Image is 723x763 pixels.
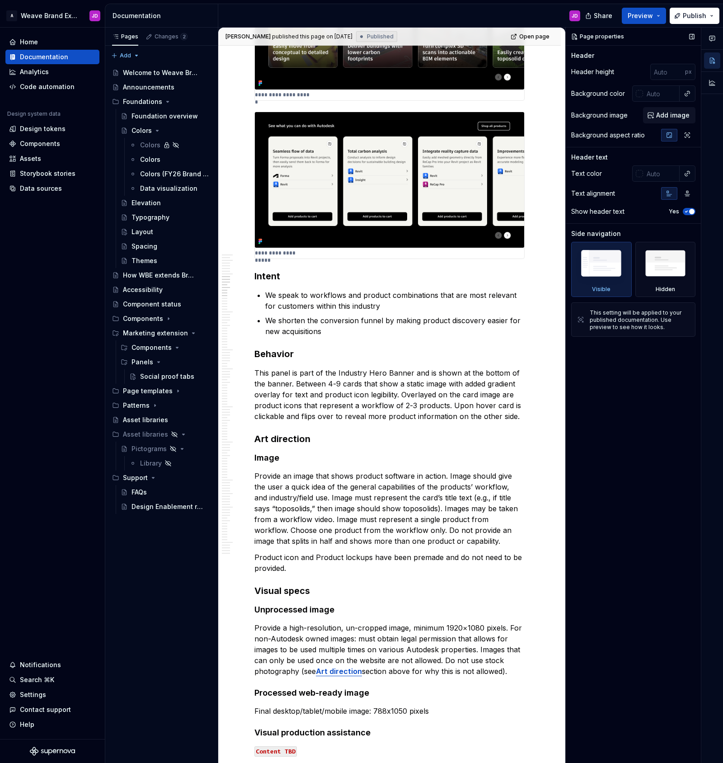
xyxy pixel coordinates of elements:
[254,688,525,698] h4: Processed web-ready image
[254,367,525,422] p: This panel is part of the Industry Hero Banner and is shown at the bottom of the banner. Between ...
[5,50,99,64] a: Documentation
[643,165,680,182] input: Auto
[571,207,624,216] div: Show header text
[5,688,99,702] a: Settings
[108,94,214,109] div: Foundations
[571,153,608,162] div: Header text
[20,675,54,684] div: Search ⌘K
[140,141,160,150] div: Colors
[254,348,525,360] h3: Behavior
[20,720,34,729] div: Help
[254,584,525,597] h3: Visual specs
[131,502,206,511] div: Design Enablement requests
[123,271,197,280] div: How WBE extends Brand
[123,473,148,482] div: Support
[508,30,554,43] a: Open page
[123,329,188,338] div: Marketing extension
[2,6,103,25] button: AWeave Brand ExtendedJD
[117,225,214,239] a: Layout
[108,398,214,413] div: Patterns
[123,97,162,106] div: Foundations
[108,311,214,326] div: Components
[123,386,173,396] div: Page templates
[571,131,645,140] div: Background aspect ratio
[117,254,214,268] a: Themes
[5,35,99,49] a: Home
[254,270,525,283] h3: Intent
[92,12,98,19] div: JD
[571,67,614,76] div: Header height
[650,64,685,80] input: Auto
[7,110,61,118] div: Design system data
[571,189,615,198] div: Text alignment
[131,126,152,135] div: Colors
[254,706,525,716] p: Final desktop/tablet/mobile image: 788x1050 pixels
[155,33,188,40] div: Changes
[123,300,181,309] div: Component status
[126,152,214,167] a: Colors
[20,38,38,47] div: Home
[108,66,214,80] a: Welcome to Weave Brand Extended
[20,169,75,178] div: Storybook stories
[581,8,618,24] button: Share
[592,286,610,293] div: Visible
[117,485,214,499] a: FAQs
[131,343,172,352] div: Components
[131,112,198,121] div: Foundation overview
[635,242,696,297] div: Hidden
[108,49,142,62] button: Add
[117,210,214,225] a: Typography
[126,167,214,181] a: Colors (FY26 Brand refresh)
[265,290,525,311] p: We speak to workflows and product combinations that are most relevant for customers within this i...
[117,499,214,514] a: Design Enablement requests
[126,181,214,196] a: Data visualization
[5,673,99,687] button: Search ⌘K
[683,11,706,20] span: Publish
[108,384,214,398] div: Page templates
[254,727,525,738] h4: Visual production assistance
[131,444,167,453] div: Pictograms
[180,33,188,40] span: 2
[571,229,621,238] div: Side navigation
[254,622,525,677] p: Provide a high-resolution, un-cropped image, minimum 1920×1080 pixels. For non-Autodesk owned ima...
[117,196,214,210] a: Elevation
[656,111,690,120] span: Add image
[669,208,679,215] label: Yes
[123,314,163,323] div: Components
[108,427,214,442] div: Asset libraries
[5,137,99,151] a: Components
[140,372,194,381] div: Social proof tabs
[117,123,214,138] a: Colors
[685,68,692,75] p: px
[140,170,209,179] div: Colors (FY26 Brand refresh)
[5,166,99,181] a: Storybook stories
[131,256,157,265] div: Themes
[20,184,62,193] div: Data sources
[6,10,17,21] div: A
[571,89,625,98] div: Background color
[140,155,160,164] div: Colors
[131,358,153,367] div: Panels
[123,68,197,77] div: Welcome to Weave Brand Extended
[5,122,99,136] a: Design tokens
[5,702,99,717] button: Contact support
[572,12,578,19] div: JD
[126,456,214,471] a: Library
[108,268,214,283] a: How WBE extends Brand
[123,401,150,410] div: Patterns
[254,746,297,757] code: Content TBD
[20,705,71,714] div: Contact support
[656,286,675,293] div: Hidden
[571,51,594,60] div: Header
[316,667,362,676] strong: Art direction
[108,471,214,485] div: Support
[131,213,169,222] div: Typography
[140,184,197,193] div: Data visualization
[108,413,214,427] a: Asset libraries
[254,471,525,546] p: Provide an image that shows product software in action. Image should give the user a quick idea o...
[117,239,214,254] a: Spacing
[131,227,153,236] div: Layout
[265,315,525,337] p: We shorten the conversion funnel by making product discovery easier for new acquisitions
[255,112,524,248] img: 049d0653-6911-4a13-aea2-fb81e4a1e524.png
[628,11,653,20] span: Preview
